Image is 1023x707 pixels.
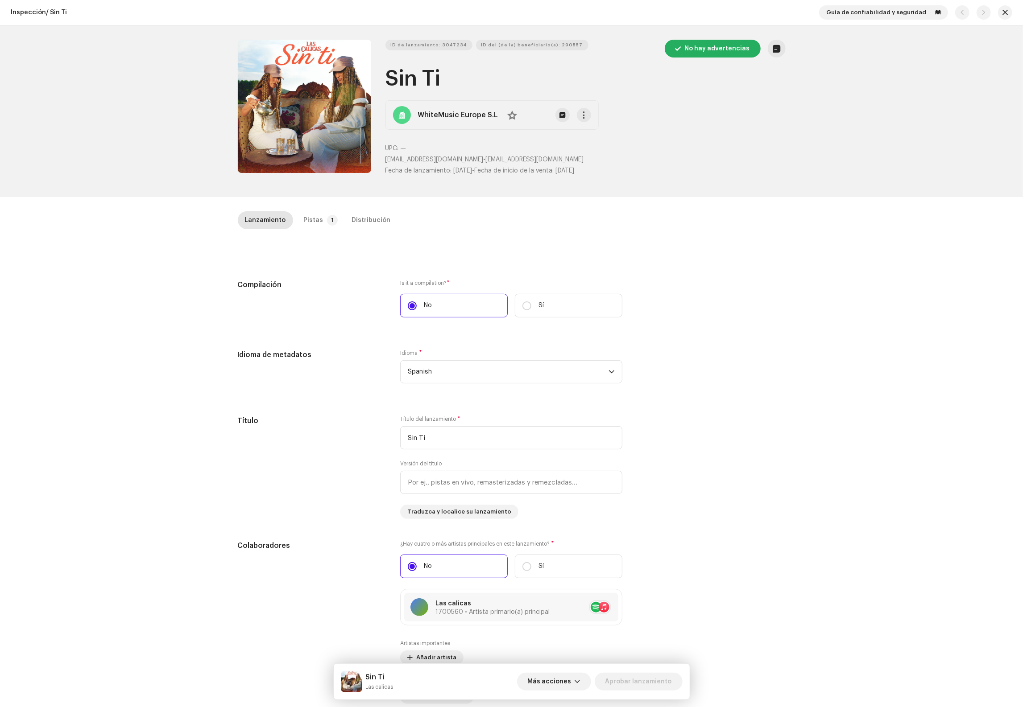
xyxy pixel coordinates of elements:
[454,168,472,174] span: [DATE]
[400,505,518,519] button: Traduzca y localice su lanzamiento
[352,211,391,229] div: Distribución
[609,361,615,383] div: dropdown trigger
[486,156,584,163] span: [EMAIL_ADDRESS][DOMAIN_NAME]
[366,682,393,691] small: Sin Ti
[435,609,550,615] span: 1700560 • Artista primario(a) principal
[238,540,386,551] h5: Colaboradores
[238,349,386,360] h5: Idioma de metadatos
[304,211,323,229] div: Pistas
[385,155,786,164] p: •
[327,215,338,226] p-badge: 1
[385,168,452,174] span: Fecha de lanzamiento:
[400,640,450,647] label: Artistas importantes
[400,650,464,665] button: Añadir artista
[400,471,622,494] input: Por ej., pistas en vivo, remasterizadas y remezcladas...
[424,562,432,571] p: No
[595,673,683,691] button: Aprobar lanzamiento
[400,426,622,449] input: por ejemplo: mi gran canción
[238,415,386,426] h5: Título
[416,649,456,666] span: Añadir artista
[400,415,460,423] label: Título del lanzamiento
[517,673,591,691] button: Más acciones
[481,36,583,54] span: ID del (de la) beneficiario(a): 290557
[528,673,572,691] span: Más acciones
[341,671,362,692] img: 3a31b4b1-908f-45fc-ade1-db9a74f8f55b
[475,168,554,174] span: Fecha de inicio de la venta:
[385,65,786,93] h1: Sin Ti
[400,349,422,357] label: Idioma
[385,40,472,50] button: ID de lanzamiento: 3047234
[424,301,432,310] p: No
[538,301,544,310] p: Sí
[605,673,672,691] span: Aprobar lanzamiento
[408,361,609,383] span: Spanish
[407,503,511,521] span: Traduzca y localice su lanzamiento
[245,211,286,229] div: Lanzamiento
[418,110,498,120] strong: WhiteMusic Europe S.L
[538,562,544,571] p: Sí
[391,36,467,54] span: ID de lanzamiento: 3047234
[400,540,622,547] label: ¿Hay cuatro o más artistas principales en este lanzamiento?
[556,168,575,174] span: [DATE]
[401,145,406,152] span: —
[385,145,399,152] span: UPC:
[435,599,550,608] p: Las calicas
[400,280,622,287] label: Is it a compilation?
[238,280,386,290] h5: Compilación
[366,672,393,682] h5: Sin Ti
[385,168,475,174] span: •
[400,460,442,467] label: Versión del título
[476,40,588,50] button: ID del (de la) beneficiario(a): 290557
[385,156,484,163] span: [EMAIL_ADDRESS][DOMAIN_NAME]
